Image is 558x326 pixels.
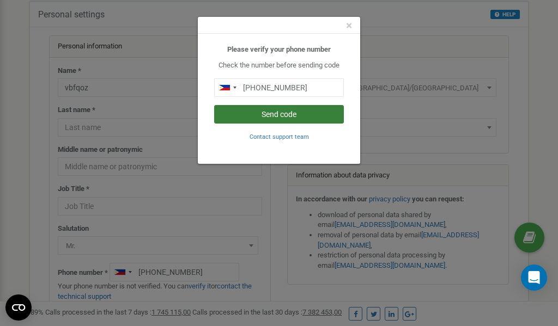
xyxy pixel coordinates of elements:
small: Contact support team [250,133,309,140]
input: 0905 123 4567 [214,78,344,97]
button: Send code [214,105,344,124]
button: Open CMP widget [5,294,32,321]
b: Please verify your phone number [227,45,331,53]
p: Check the number before sending code [214,60,344,71]
div: Telephone country code [215,79,240,96]
a: Contact support team [250,132,309,140]
span: × [346,19,352,32]
button: Close [346,20,352,32]
div: Open Intercom Messenger [521,265,547,291]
